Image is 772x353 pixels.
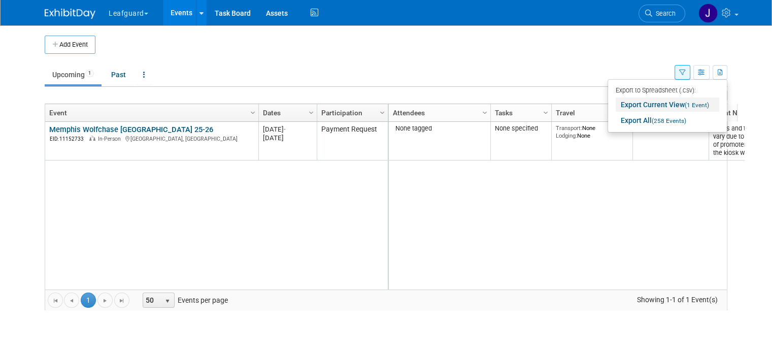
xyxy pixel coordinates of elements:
a: Column Settings [541,104,552,119]
a: Column Settings [377,104,388,119]
a: Column Settings [480,104,491,119]
span: Column Settings [542,109,550,117]
a: Search [639,5,685,22]
a: Past [104,65,133,84]
span: Column Settings [378,109,386,117]
div: Export to Spreadsheet (.csv): [616,83,719,96]
span: EID: 11152733 [50,136,88,142]
span: In-Person [98,136,124,142]
a: Memphis Wolfchase [GEOGRAPHIC_DATA] 25-26 [49,125,213,134]
a: Column Settings [248,104,259,119]
img: ExhibitDay [45,9,95,19]
span: Go to the first page [51,297,59,305]
span: (1 Event) [685,102,709,109]
div: [GEOGRAPHIC_DATA], [GEOGRAPHIC_DATA] [49,134,254,143]
div: None tagged [393,124,487,133]
a: Go to the first page [48,293,63,308]
span: Events per page [130,293,238,308]
td: Payment Request [317,122,388,161]
span: - [284,125,286,133]
span: Column Settings [249,109,257,117]
span: 50 [143,293,160,307]
a: Participation [321,104,381,121]
div: None None [556,124,629,139]
img: In-Person Event [89,136,95,141]
a: Travel [556,104,626,121]
a: Go to the last page [114,293,129,308]
td: Check [632,122,709,161]
a: Column Settings [306,104,317,119]
span: Column Settings [481,109,489,117]
span: Go to the last page [118,297,126,305]
a: Dates [263,104,310,121]
div: None specified [495,124,548,133]
span: 1 [81,293,96,308]
span: (258 Events) [652,117,686,124]
span: Go to the previous page [68,297,76,305]
a: Export All(258 Events) [616,113,719,127]
span: Search [652,10,676,17]
button: Add Event [45,36,95,54]
a: Export Current View(1 Event) [616,98,719,112]
div: [DATE] [263,125,312,134]
a: Upcoming1 [45,65,102,84]
a: Tasks [495,104,545,121]
span: Showing 1-1 of 1 Event(s) [627,293,727,307]
span: Go to the next page [101,297,109,305]
img: Jonathan Zargo [698,4,718,23]
span: 1 [85,70,94,77]
span: Lodging: [556,132,577,139]
a: Attendees [393,104,484,121]
span: select [163,297,172,305]
a: Go to the previous page [64,293,79,308]
span: Transport: [556,124,582,132]
div: [DATE] [263,134,312,142]
span: Column Settings [307,109,315,117]
a: Go to the next page [97,293,113,308]
a: Event [49,104,252,121]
